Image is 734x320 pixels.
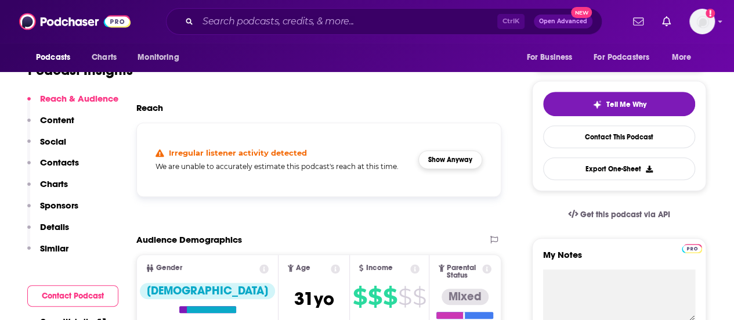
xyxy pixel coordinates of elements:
button: Show Anyway [418,150,482,169]
p: Social [40,136,66,147]
label: My Notes [543,249,695,269]
span: New [571,7,592,18]
span: Gender [156,264,182,272]
span: Age [296,264,310,272]
button: Similar [27,243,68,264]
div: Mixed [442,289,489,305]
button: Social [27,136,66,157]
button: open menu [129,46,194,69]
button: Content [27,114,74,136]
a: Show notifications dropdown [628,12,648,31]
a: Contact This Podcast [543,125,695,148]
p: Details [40,221,69,232]
p: Similar [40,243,68,254]
span: Tell Me Why [606,100,646,109]
p: Charts [40,178,68,189]
span: Charts [92,49,117,66]
p: Reach & Audience [40,93,118,104]
span: $ [353,287,367,306]
button: Open AdvancedNew [534,15,592,28]
button: open menu [664,46,706,69]
span: Podcasts [36,49,70,66]
a: Get this podcast via API [559,200,679,229]
span: Ctrl K [497,14,525,29]
img: tell me why sparkle [592,100,602,109]
button: Charts [27,178,68,200]
img: Podchaser - Follow, Share and Rate Podcasts [19,10,131,33]
button: tell me why sparkleTell Me Why [543,92,695,116]
button: Export One-Sheet [543,157,695,180]
h4: Irregular listener activity detected [169,148,307,157]
span: Parental Status [447,264,480,279]
button: open menu [28,46,85,69]
span: More [672,49,692,66]
p: Content [40,114,74,125]
span: $ [383,287,397,306]
img: User Profile [689,9,715,34]
a: Pro website [682,242,702,253]
span: $ [368,287,382,306]
button: open menu [586,46,666,69]
h2: Audience Demographics [136,234,242,245]
span: For Business [526,49,572,66]
span: Logged in as lilifeinberg [689,9,715,34]
a: Charts [84,46,124,69]
img: Podchaser Pro [682,244,702,253]
button: Show profile menu [689,9,715,34]
button: Contact Podcast [27,285,118,307]
h5: We are unable to accurately estimate this podcast's reach at this time. [156,162,409,171]
div: Search podcasts, credits, & more... [166,8,602,35]
span: $ [413,287,426,306]
span: $ [398,287,411,306]
div: [DEMOGRAPHIC_DATA] [140,283,275,299]
button: open menu [518,46,587,69]
a: Show notifications dropdown [657,12,675,31]
p: Contacts [40,157,79,168]
button: Reach & Audience [27,93,118,114]
span: Monitoring [138,49,179,66]
input: Search podcasts, credits, & more... [198,12,497,31]
p: Sponsors [40,200,78,211]
button: Contacts [27,157,79,178]
span: Income [366,264,392,272]
span: Get this podcast via API [580,210,670,220]
svg: Add a profile image [706,9,715,18]
h2: Reach [136,102,163,113]
button: Sponsors [27,200,78,221]
span: For Podcasters [594,49,649,66]
button: Details [27,221,69,243]
span: 31 yo [294,287,334,310]
span: Open Advanced [539,19,587,24]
